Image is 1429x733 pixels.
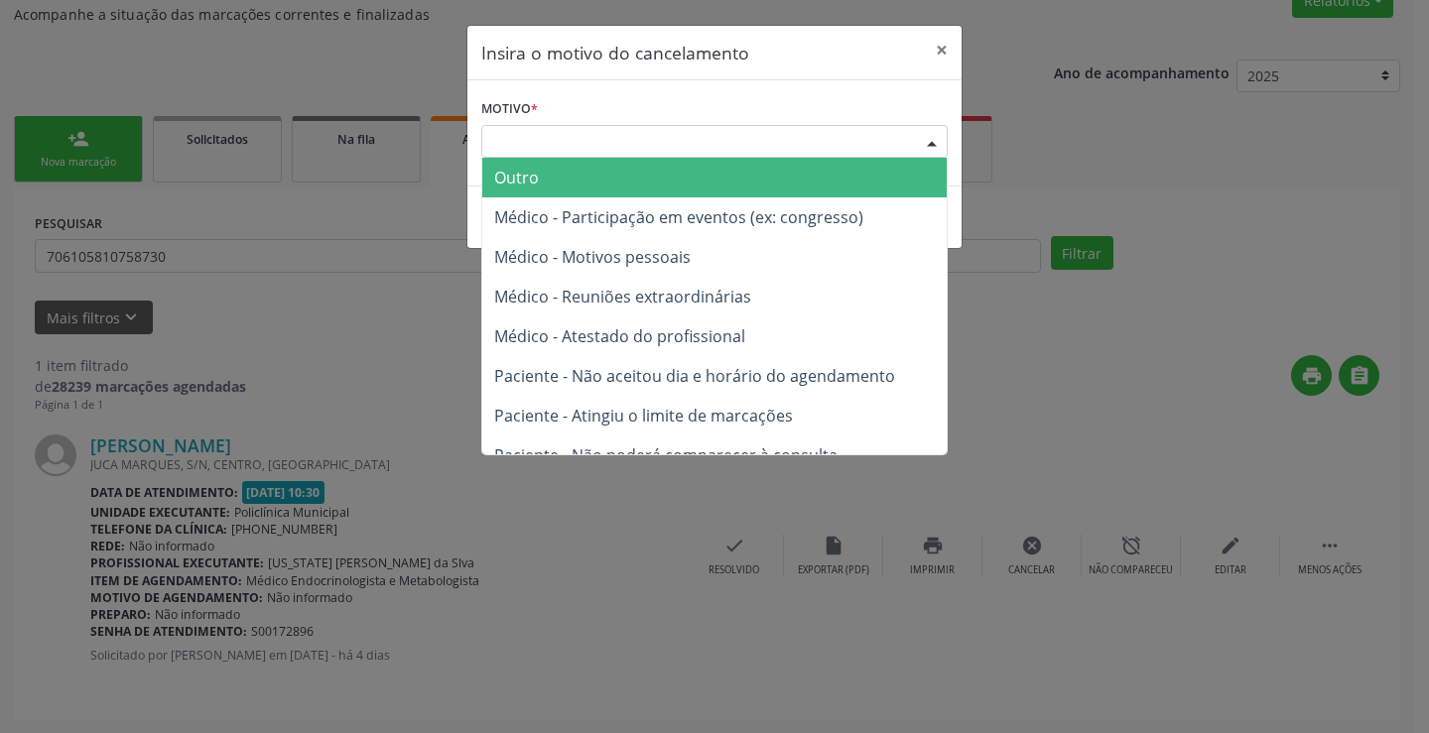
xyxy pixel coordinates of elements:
[494,444,838,466] span: Paciente - Não poderá comparecer à consulta
[481,94,538,125] label: Motivo
[481,40,749,65] h5: Insira o motivo do cancelamento
[922,26,962,74] button: Close
[494,405,793,427] span: Paciente - Atingiu o limite de marcações
[494,325,745,347] span: Médico - Atestado do profissional
[494,286,751,307] span: Médico - Reuniões extraordinárias
[494,246,691,268] span: Médico - Motivos pessoais
[494,365,895,387] span: Paciente - Não aceitou dia e horário do agendamento
[494,206,863,228] span: Médico - Participação em eventos (ex: congresso)
[494,167,539,188] span: Outro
